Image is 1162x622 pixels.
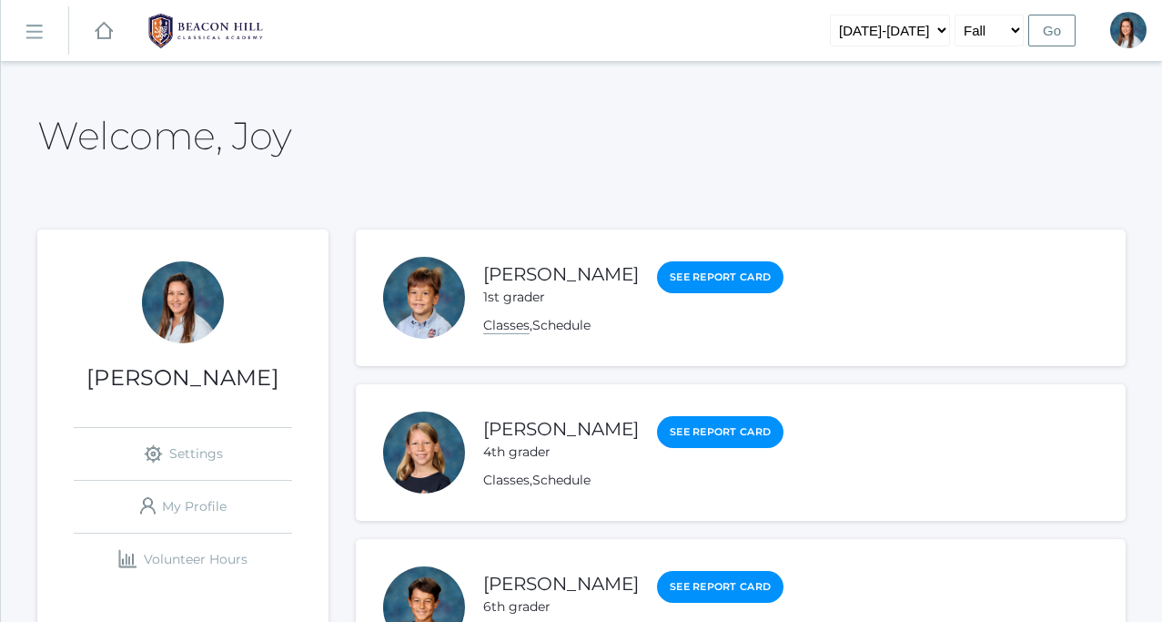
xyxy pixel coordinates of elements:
a: My Profile [74,481,292,533]
a: See Report Card [657,261,783,293]
div: , [483,471,783,490]
a: [PERSON_NAME] [483,418,639,440]
a: Classes [483,472,530,488]
a: [PERSON_NAME] [483,263,639,285]
h2: Welcome, Joy [37,115,291,157]
div: 1st grader [483,288,639,307]
div: Haelyn Bradley [383,412,465,494]
div: 6th grader [483,597,639,617]
a: Volunteer Hours [74,534,292,586]
div: Joy Bradley [1110,12,1147,48]
a: Classes [483,317,530,334]
div: Joy Bradley [142,261,224,343]
div: 4th grader [483,443,639,462]
a: See Report Card [657,571,783,603]
img: BHCALogos-05-308ed15e86a5a0abce9b8dd61676a3503ac9727e845dece92d48e8588c001991.png [137,8,274,54]
a: Settings [74,428,292,480]
div: , [483,316,783,335]
input: Go [1028,15,1076,46]
a: Schedule [532,472,591,488]
div: Obadiah Bradley [383,257,465,339]
a: Schedule [532,317,591,333]
a: [PERSON_NAME] [483,573,639,595]
h1: [PERSON_NAME] [37,366,328,390]
a: See Report Card [657,416,783,448]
